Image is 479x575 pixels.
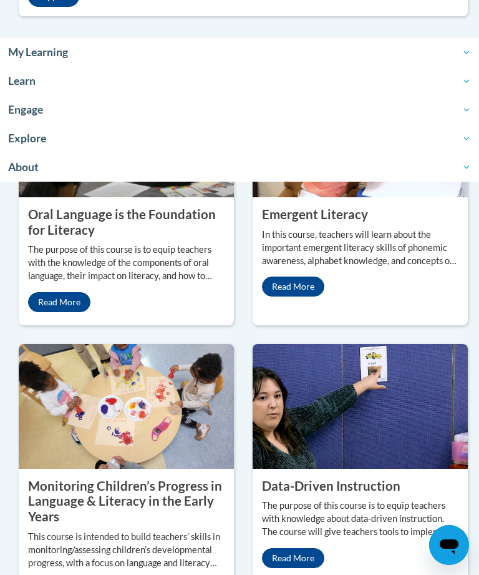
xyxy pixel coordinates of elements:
[28,292,90,312] a: Read More
[28,243,225,283] p: The purpose of this course is to equip teachers with the knowledge of the components of oral lang...
[262,499,458,539] p: The purpose of this course is to equip teachers with knowledge about data-driven instruction. The...
[19,344,234,469] img: Monitoring Children’s Progress in Language & Literacy in the Early Years
[8,131,471,146] span: Explore
[253,344,468,469] img: Data-Driven Instruction
[8,102,471,117] span: Engage
[8,160,471,175] span: About
[429,525,469,565] iframe: Button to launch messaging window
[8,45,471,60] span: My Learning
[262,478,400,493] property: Data-Driven Instruction
[28,207,216,237] property: Oral Language is the Foundation for Literacy
[262,229,458,268] p: In this course, teachers will learn about the important emergent literacy skills of phonemic awar...
[8,74,471,89] span: Learn
[262,277,324,297] a: Read More
[28,478,222,524] property: Monitoring Children’s Progress in Language & Literacy in the Early Years
[262,548,324,568] a: Read More
[262,207,368,222] property: Emergent Literacy
[28,531,225,570] p: This course is intended to build teachers’ skills in monitoring/assessing children’s developmenta...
